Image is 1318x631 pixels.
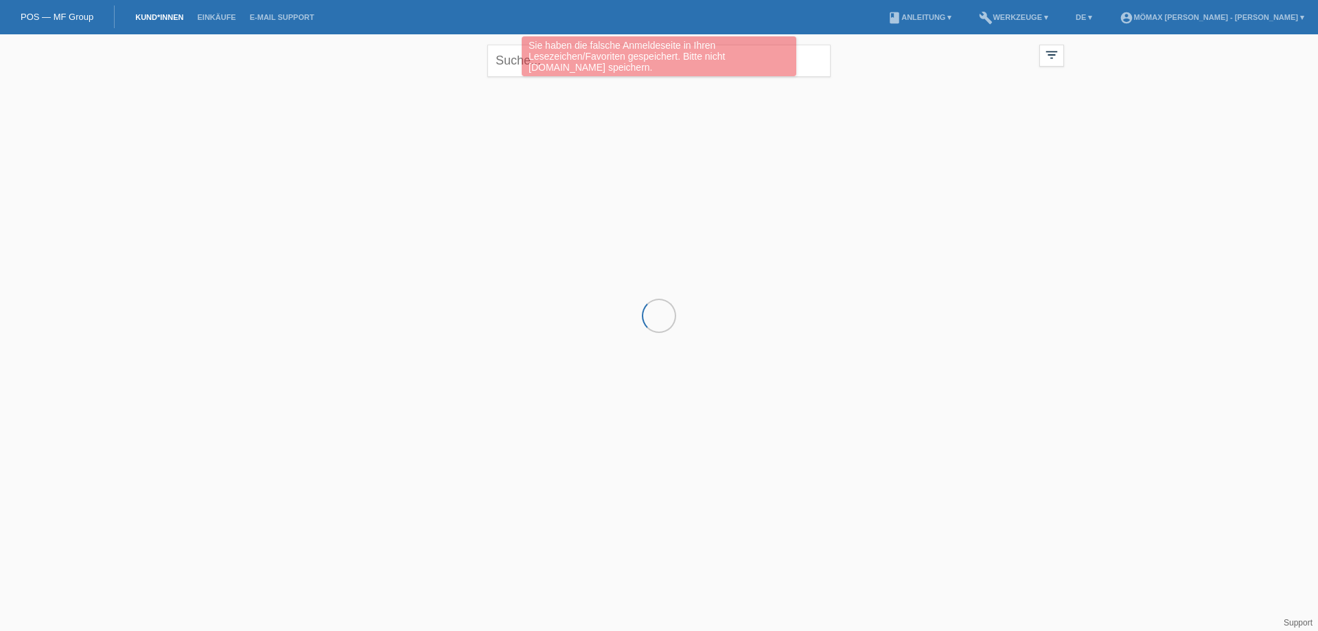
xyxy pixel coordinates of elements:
i: account_circle [1120,11,1133,25]
i: book [888,11,901,25]
div: Sie haben die falsche Anmeldeseite in Ihren Lesezeichen/Favoriten gespeichert. Bitte nicht [DOMAI... [522,36,796,76]
a: POS — MF Group [21,12,93,22]
a: bookAnleitung ▾ [881,13,958,21]
a: E-Mail Support [243,13,321,21]
a: DE ▾ [1069,13,1099,21]
a: account_circleMömax [PERSON_NAME] - [PERSON_NAME] ▾ [1113,13,1311,21]
a: Support [1284,618,1313,628]
a: Kund*innen [128,13,190,21]
i: build [979,11,993,25]
a: Einkäufe [190,13,242,21]
a: buildWerkzeuge ▾ [972,13,1055,21]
